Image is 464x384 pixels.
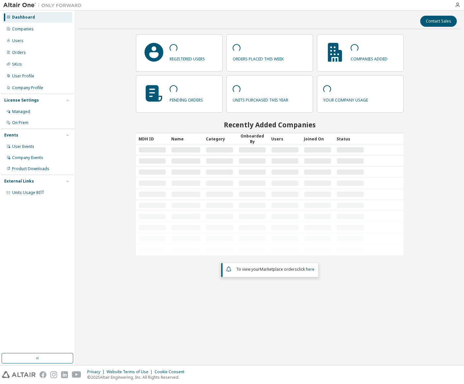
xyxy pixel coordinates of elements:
div: Users [271,134,299,144]
p: © 2025 Altair Engineering, Inc. All Rights Reserved. [87,375,188,380]
p: units purchased this year [233,95,288,103]
div: Company Profile [12,85,43,90]
div: License Settings [4,98,39,103]
div: Orders [12,50,26,55]
div: Company Events [12,155,43,160]
img: Altair One [3,2,85,8]
div: Website Terms of Use [107,369,155,375]
h2: Recently Added Companies [136,120,404,129]
div: Onboarded By [239,133,266,144]
div: Users [12,38,24,43]
div: On Prem [12,120,28,125]
img: linkedin.svg [61,371,68,378]
button: Contact Sales [420,16,457,27]
a: here [306,266,314,272]
span: To view your click [236,266,314,272]
div: Events [4,133,18,138]
p: your company usage [323,95,368,103]
p: registered users [170,54,205,62]
div: Managed [12,109,30,114]
div: Category [206,134,233,144]
div: Privacy [87,369,107,375]
div: Cookie Consent [155,369,188,375]
div: SKUs [12,62,22,67]
div: Status [337,134,364,144]
em: Marketplace orders [260,266,297,272]
p: orders placed this week [233,54,284,62]
p: pending orders [170,95,203,103]
div: Dashboard [12,15,35,20]
img: instagram.svg [50,371,57,378]
div: External Links [4,179,34,184]
img: altair_logo.svg [2,371,36,378]
div: MDH ID [139,134,166,144]
img: youtube.svg [72,371,81,378]
span: Units Usage BI [12,190,44,195]
div: Companies [12,26,34,32]
div: User Events [12,144,34,149]
div: User Profile [12,73,34,79]
div: Name [171,134,201,144]
div: Joined On [304,134,331,144]
div: Product Downloads [12,166,49,171]
p: companies added [351,54,388,62]
img: facebook.svg [40,371,46,378]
